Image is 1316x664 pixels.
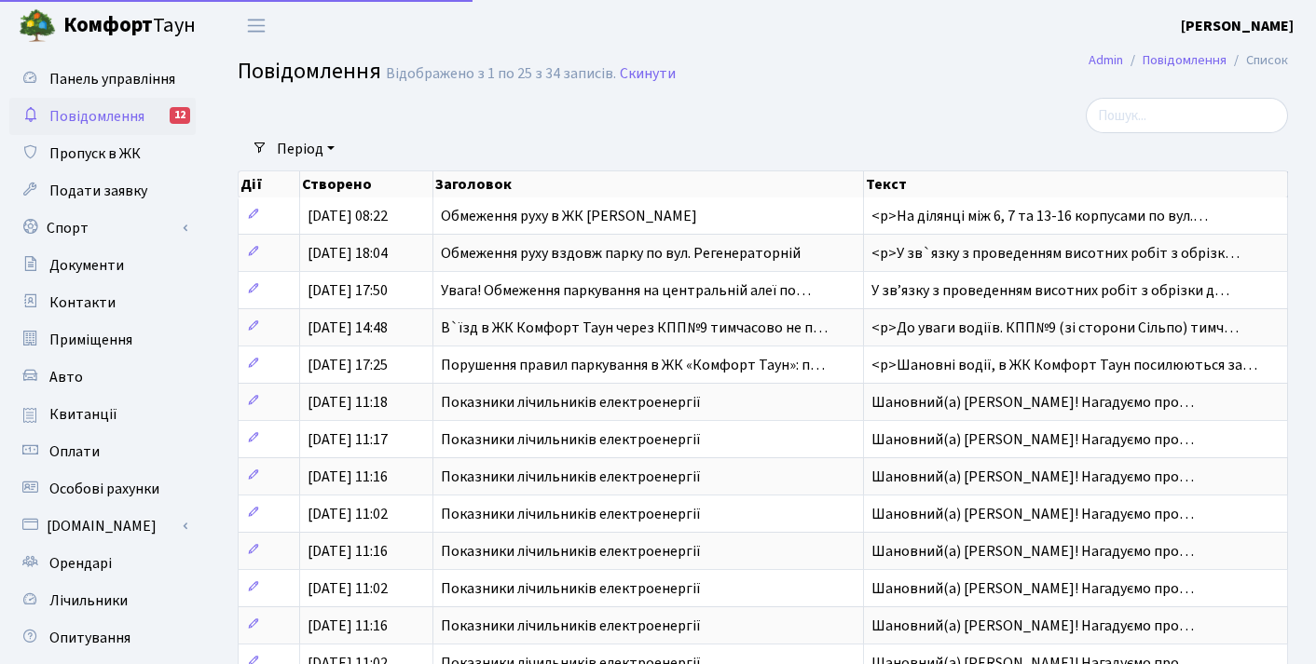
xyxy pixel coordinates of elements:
span: Пропуск в ЖК [49,143,141,164]
span: Лічильники [49,590,128,611]
span: [DATE] 11:02 [308,504,388,524]
span: Показники лічильників електроенергії [441,504,701,524]
span: [DATE] 17:25 [308,355,388,375]
a: Особові рахунки [9,470,196,508]
span: Показники лічильників електроенергії [441,616,701,636]
a: Повідомлення [1143,50,1227,70]
a: Оплати [9,433,196,470]
span: Шановний(а) [PERSON_NAME]! Нагадуємо про… [871,504,1194,524]
span: [DATE] 11:17 [308,429,388,450]
a: Admin [1089,50,1123,70]
span: Таун [63,10,196,42]
span: Шановний(а) [PERSON_NAME]! Нагадуємо про… [871,616,1194,636]
input: Пошук... [1086,98,1288,133]
span: У звʼязку з проведенням висотних робіт з обрізки д… [871,280,1229,301]
span: Шановний(а) [PERSON_NAME]! Нагадуємо про… [871,429,1194,450]
div: 12 [170,107,190,124]
span: Документи [49,255,124,276]
span: Шановний(а) [PERSON_NAME]! Нагадуємо про… [871,467,1194,487]
span: Контакти [49,292,116,313]
a: Приміщення [9,321,196,359]
a: [PERSON_NAME] [1181,15,1294,37]
a: Лічильники [9,582,196,619]
span: [DATE] 17:50 [308,280,388,301]
span: Авто [49,367,83,387]
a: Пропуск в ЖК [9,135,196,172]
li: Список [1227,50,1288,71]
span: [DATE] 18:04 [308,243,388,264]
span: Панель управління [49,69,175,89]
span: [DATE] 11:16 [308,467,388,487]
a: Скинути [620,65,676,83]
a: [DOMAIN_NAME] [9,508,196,545]
a: Спорт [9,210,196,247]
span: Показники лічильників електроенергії [441,541,701,562]
span: [DATE] 11:16 [308,616,388,636]
div: Відображено з 1 по 25 з 34 записів. [386,65,616,83]
a: Контакти [9,284,196,321]
button: Переключити навігацію [233,10,280,41]
span: <p>Шановні водії, в ЖК Комфорт Таун посилюються за… [871,355,1257,375]
span: Обмеження руху в ЖК [PERSON_NAME] [441,206,697,226]
span: В`їзд в ЖК Комфорт Таун через КПП№9 тимчасово не п… [441,318,828,338]
span: [DATE] 11:16 [308,541,388,562]
span: Шановний(а) [PERSON_NAME]! Нагадуємо про… [871,541,1194,562]
b: Комфорт [63,10,153,40]
span: Показники лічильників електроенергії [441,578,701,599]
th: Дії [239,171,300,197]
a: Орендарі [9,545,196,582]
a: Подати заявку [9,172,196,210]
a: Опитування [9,619,196,657]
span: <p>До уваги водіїв. КПП№9 (зі сторони Сільпо) тимч… [871,318,1239,338]
span: Повідомлення [238,55,381,88]
span: [DATE] 14:48 [308,318,388,338]
span: Показники лічильників електроенергії [441,467,701,487]
span: Оплати [49,441,100,462]
a: Період [269,133,342,165]
th: Створено [300,171,433,197]
span: Увага! Обмеження паркування на центральній алеї по… [441,280,811,301]
th: Текст [864,171,1288,197]
span: [DATE] 11:18 [308,392,388,413]
img: logo.png [19,7,56,45]
a: Повідомлення12 [9,98,196,135]
a: Авто [9,359,196,396]
span: Повідомлення [49,106,144,127]
nav: breadcrumb [1061,41,1316,80]
th: Заголовок [433,171,863,197]
b: [PERSON_NAME] [1181,16,1294,36]
span: Подати заявку [49,181,147,201]
span: Обмеження руху вздовж парку по вул. Регенераторній [441,243,801,264]
span: Орендарі [49,553,112,574]
span: Приміщення [49,330,132,350]
span: Показники лічильників електроенергії [441,429,701,450]
span: Особові рахунки [49,479,159,499]
span: Опитування [49,628,130,648]
span: Порушення правил паркування в ЖК «Комфорт Таун»: п… [441,355,825,375]
span: [DATE] 11:02 [308,578,388,599]
span: Шановний(а) [PERSON_NAME]! Нагадуємо про… [871,392,1194,413]
span: <p>На ділянці між 6, 7 та 13-16 корпусами по вул.… [871,206,1208,226]
span: Показники лічильників електроенергії [441,392,701,413]
span: <p>У зв`язку з проведенням висотних робіт з обрізк… [871,243,1240,264]
span: Квитанції [49,404,117,425]
span: Шановний(а) [PERSON_NAME]! Нагадуємо про… [871,578,1194,599]
span: [DATE] 08:22 [308,206,388,226]
a: Квитанції [9,396,196,433]
a: Панель управління [9,61,196,98]
a: Документи [9,247,196,284]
